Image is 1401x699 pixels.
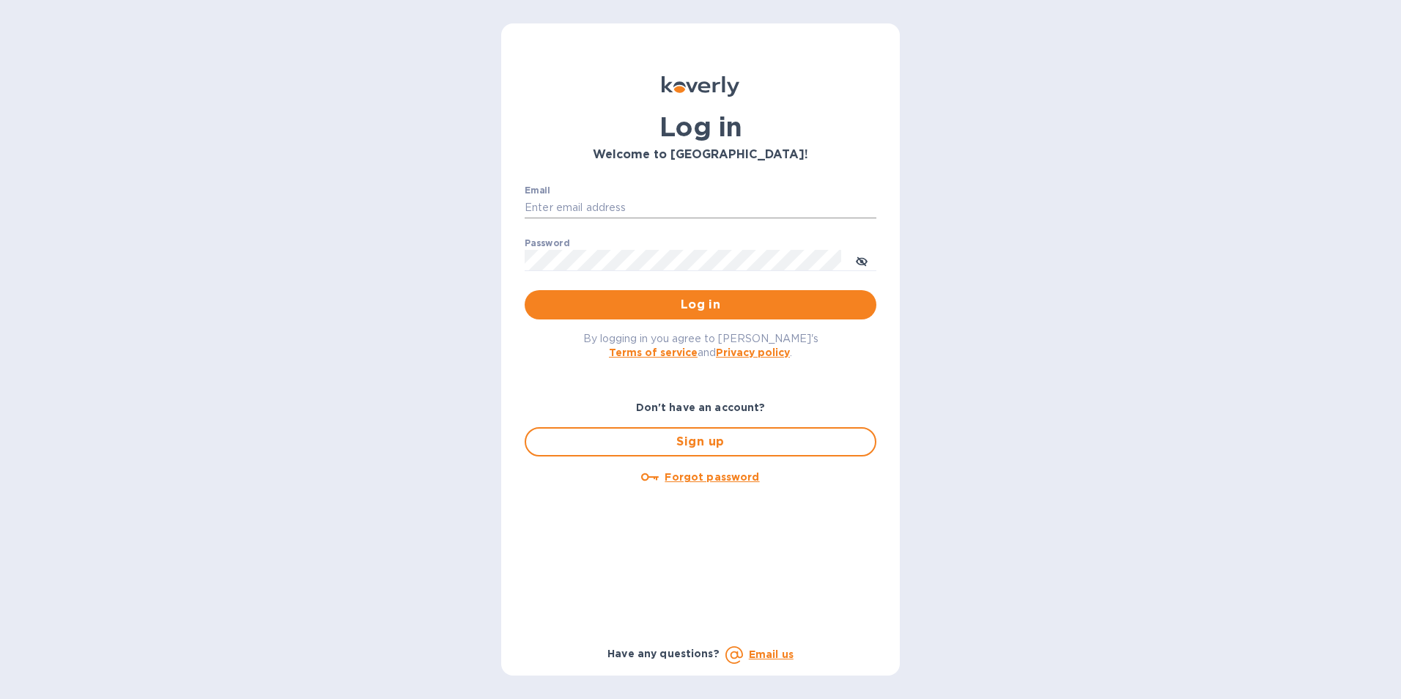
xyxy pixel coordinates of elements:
[525,427,876,456] button: Sign up
[583,333,818,358] span: By logging in you agree to [PERSON_NAME]'s and .
[609,347,698,358] a: Terms of service
[536,296,865,314] span: Log in
[525,197,876,219] input: Enter email address
[525,111,876,142] h1: Log in
[636,402,766,413] b: Don't have an account?
[525,290,876,319] button: Log in
[662,76,739,97] img: Koverly
[847,245,876,275] button: toggle password visibility
[607,648,720,659] b: Have any questions?
[538,433,863,451] span: Sign up
[525,239,569,248] label: Password
[525,148,876,162] h3: Welcome to [GEOGRAPHIC_DATA]!
[665,471,759,483] u: Forgot password
[716,347,790,358] a: Privacy policy
[749,648,794,660] a: Email us
[525,186,550,195] label: Email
